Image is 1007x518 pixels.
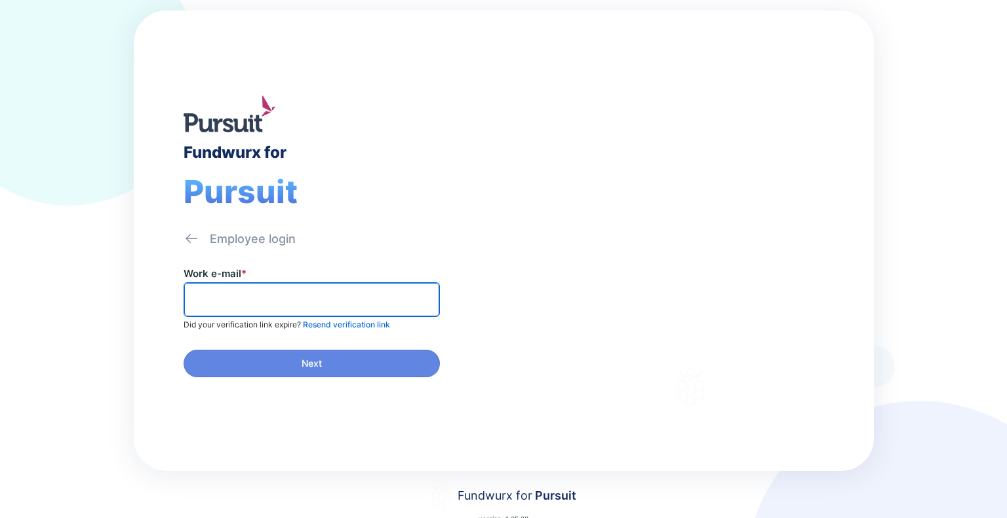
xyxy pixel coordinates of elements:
[578,184,681,196] div: Welcome to
[184,143,286,162] div: Fundwurx for
[184,350,440,377] button: Next
[303,320,390,329] span: Resend verification link
[578,202,729,233] div: Fundwurx
[184,172,298,211] span: Pursuit
[578,260,803,297] div: Thank you for choosing Fundwurx as your partner in driving positive social impact!
[184,320,390,330] p: Did your verification link expire?
[184,96,275,132] img: logo.jpg
[184,267,247,280] label: Work e-mail
[532,489,576,502] span: Pursuit
[302,357,322,370] span: Next
[210,231,296,247] div: Employee login
[458,487,576,505] div: Fundwurx for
